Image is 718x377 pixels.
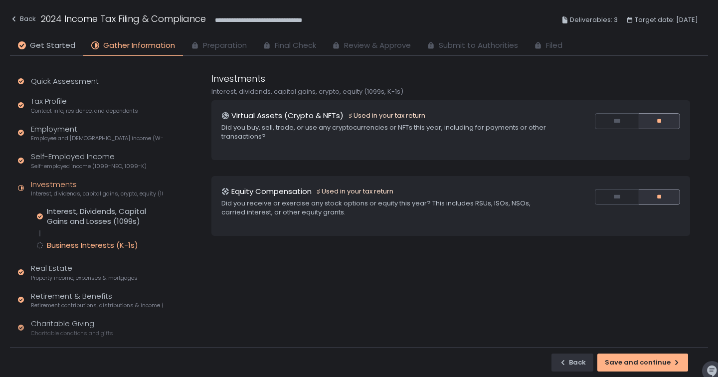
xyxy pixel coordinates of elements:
span: Submit to Authorities [439,40,518,51]
div: Save and continue [605,358,681,367]
div: Interest, Dividends, Capital Gains and Losses (1099s) [47,206,163,226]
div: Back [559,358,586,367]
h1: 2024 Income Tax Filing & Compliance [41,12,206,25]
div: Used in your tax return [316,187,393,196]
h1: Virtual Assets (Crypto & NFTs) [231,110,344,122]
h1: Equity Compensation [231,186,312,197]
span: Retirement contributions, distributions & income (1099-R, 5498) [31,302,163,309]
button: Back [551,354,593,372]
div: Back [10,13,36,25]
span: Get Started [30,40,75,51]
div: Quick Assessment [31,76,99,87]
div: Interest, dividends, capital gains, crypto, equity (1099s, K-1s) [211,87,690,96]
span: Self-employed income (1099-NEC, 1099-K) [31,163,147,170]
div: Did you buy, sell, trade, or use any cryptocurrencies or NFTs this year, including for payments o... [221,123,555,141]
span: Filed [546,40,562,51]
span: Interest, dividends, capital gains, crypto, equity (1099s, K-1s) [31,190,163,197]
span: Contact info, residence, and dependents [31,107,138,115]
span: Preparation [203,40,247,51]
span: Gather Information [103,40,175,51]
div: Tax Profile [31,96,138,115]
div: Retirement & Benefits [31,291,163,310]
div: Business Interests (K-1s) [47,240,138,250]
span: Deliverables: 3 [570,14,618,26]
span: Target date: [DATE] [635,14,698,26]
span: Property income, expenses & mortgages [31,274,138,282]
div: Self-Employed Income [31,151,147,170]
button: Save and continue [597,354,688,372]
span: Review & Approve [344,40,411,51]
div: Family & Education [31,346,158,365]
div: Charitable Giving [31,318,113,337]
span: Final Check [275,40,316,51]
div: Did you receive or exercise any stock options or equity this year? This includes RSUs, ISOs, NSOs... [221,199,555,217]
span: Charitable donations and gifts [31,330,113,337]
h1: Investments [211,72,265,85]
div: Investments [31,179,163,198]
button: Back [10,12,36,28]
div: Real Estate [31,263,138,282]
div: Used in your tax return [348,111,425,120]
span: Employee and [DEMOGRAPHIC_DATA] income (W-2s) [31,135,163,142]
div: Employment [31,124,163,143]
